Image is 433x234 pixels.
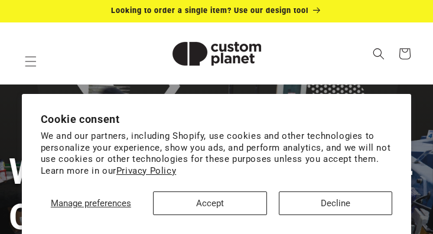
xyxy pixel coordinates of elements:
button: Manage preferences [41,191,141,215]
h2: Cookie consent [41,113,393,125]
button: Decline [279,191,393,215]
a: Custom Planet [153,22,280,84]
summary: Menu [18,48,44,74]
a: Privacy Policy [116,165,176,176]
span: Looking to order a single item? Use our design tool [111,6,308,15]
img: Custom Planet [158,27,276,80]
button: Accept [153,191,267,215]
p: We and our partners, including Shopify, use cookies and other technologies to personalize your ex... [41,131,393,177]
span: Manage preferences [51,198,131,209]
summary: Search [366,41,392,67]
